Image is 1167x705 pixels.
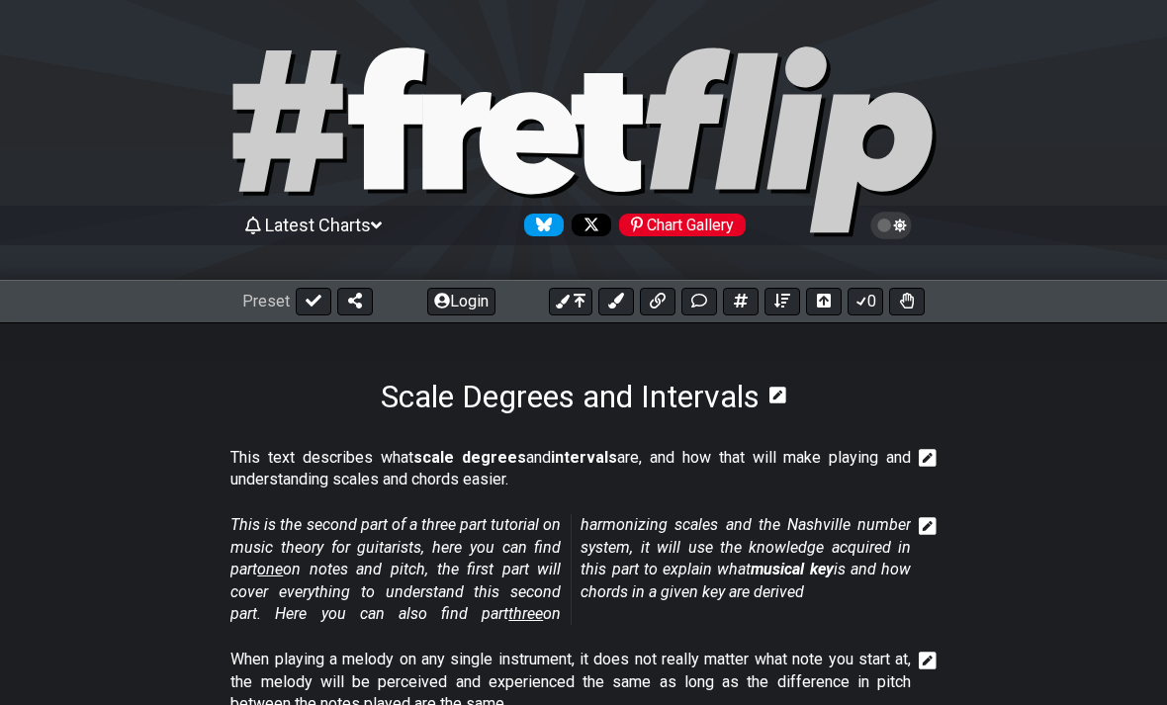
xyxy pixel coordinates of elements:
a: Follow #fretflip at X [564,214,611,236]
button: Add an identical marker to each fretkit. [598,288,634,315]
strong: musical key [751,560,833,578]
button: Add media link [640,288,675,315]
button: Login [427,288,495,315]
button: Toggle Dexterity for all fretkits [889,288,925,315]
i: Edit [919,514,937,538]
strong: scale degrees [413,448,526,467]
strong: intervals [551,448,617,467]
span: Latest Charts [265,215,371,235]
button: Open sort Window [764,288,800,315]
span: Click to edit [230,447,911,491]
button: Done edit! [296,288,331,315]
span: Click to edit [230,514,911,625]
button: Add Text [681,288,717,315]
div: Chart Gallery [619,214,746,236]
em: This is the second part of a three part tutorial on music theory for guitarists, here you can fin... [230,515,911,623]
h1: Click to edit [381,378,760,415]
button: Toggle horizontal chord view [806,288,842,315]
span: Preset [242,292,290,310]
button: 0 [848,288,883,315]
span: Toggle light / dark theme [880,217,903,234]
a: #fretflip at Pinterest [611,214,746,236]
i: Edit [919,447,937,471]
span: three [508,604,543,623]
a: Follow #fretflip at Bluesky [516,214,564,236]
p: This text describes what and are, and how that will make playing and understanding scales and cho... [230,447,911,491]
button: Add scale/chord fretkit item [723,288,759,315]
span: one [257,560,283,578]
button: Share Preset [337,288,373,315]
i: Edit [919,649,937,672]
